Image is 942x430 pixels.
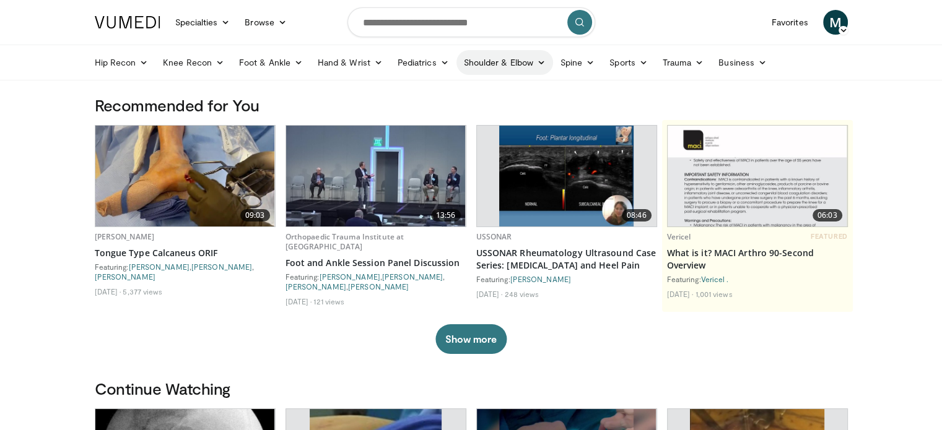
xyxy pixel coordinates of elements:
[476,289,503,299] li: [DATE]
[813,209,842,221] span: 06:03
[313,296,344,306] li: 121 views
[553,50,602,75] a: Spine
[477,126,656,226] a: 08:46
[476,231,512,242] a: USSONAR
[382,272,443,281] a: [PERSON_NAME]
[510,275,571,283] a: [PERSON_NAME]
[764,10,816,35] a: Favorites
[95,126,275,226] a: 09:03
[823,10,848,35] a: M
[602,50,655,75] a: Sports
[286,272,466,291] div: Featuring: , , ,
[129,262,190,271] a: [PERSON_NAME]
[95,231,155,242] a: [PERSON_NAME]
[390,50,456,75] a: Pediatrics
[811,232,847,241] span: FEATURED
[286,257,466,269] a: Foot and Ankle Session Panel Discussion
[237,10,294,35] a: Browse
[476,247,657,272] a: USSONAR Rheumatology Ultrasound Case Series: [MEDICAL_DATA] and Heel Pain
[622,209,652,221] span: 08:46
[347,7,595,37] input: Search topics, interventions
[95,16,160,28] img: VuMedi Logo
[95,247,276,259] a: Tongue Type Calcaneus ORIF
[95,272,155,281] a: [PERSON_NAME]
[668,126,847,226] a: 06:03
[95,379,848,398] h3: Continue Watching
[286,282,346,291] a: [PERSON_NAME]
[155,50,232,75] a: Knee Recon
[95,126,275,226] img: 7d4bbe89-061e-4901-8995-61c1e47da95c.620x360_q85_upscale.jpg
[655,50,712,75] a: Trauma
[499,126,634,226] img: 8ac91c46-f1d3-46a7-b2d4-a21e1b6bfc26.620x360_q85_upscale.jpg
[695,289,732,299] li: 1,001 views
[95,262,276,282] div: Featuring: , ,
[240,209,270,221] span: 09:03
[95,95,848,115] h3: Recommended for You
[667,247,848,272] a: What is it? MACI Arthro 90-Second Overview
[286,296,312,306] li: [DATE]
[168,10,238,35] a: Specialties
[701,275,729,283] a: Vericel .
[123,286,162,296] li: 5,377 views
[232,50,310,75] a: Foot & Ankle
[286,126,466,226] a: 13:56
[667,289,694,299] li: [DATE]
[191,262,252,271] a: [PERSON_NAME]
[667,231,691,242] a: Vericel
[456,50,553,75] a: Shoulder & Elbow
[435,324,507,354] button: Show more
[667,274,848,284] div: Featuring:
[310,50,390,75] a: Hand & Wrist
[286,126,466,226] img: 8970f8e1-af41-4fb8-bd94-3e47a5a540c0.620x360_q85_upscale.jpg
[320,272,380,281] a: [PERSON_NAME]
[504,289,539,299] li: 248 views
[431,209,461,221] span: 13:56
[668,126,847,226] img: aa6cc8ed-3dbf-4b6a-8d82-4a06f68b6688.620x360_q85_upscale.jpg
[711,50,774,75] a: Business
[95,286,121,296] li: [DATE]
[476,274,657,284] div: Featuring:
[348,282,409,291] a: [PERSON_NAME]
[286,231,404,252] a: Orthopaedic Trauma Institute at [GEOGRAPHIC_DATA]
[87,50,156,75] a: Hip Recon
